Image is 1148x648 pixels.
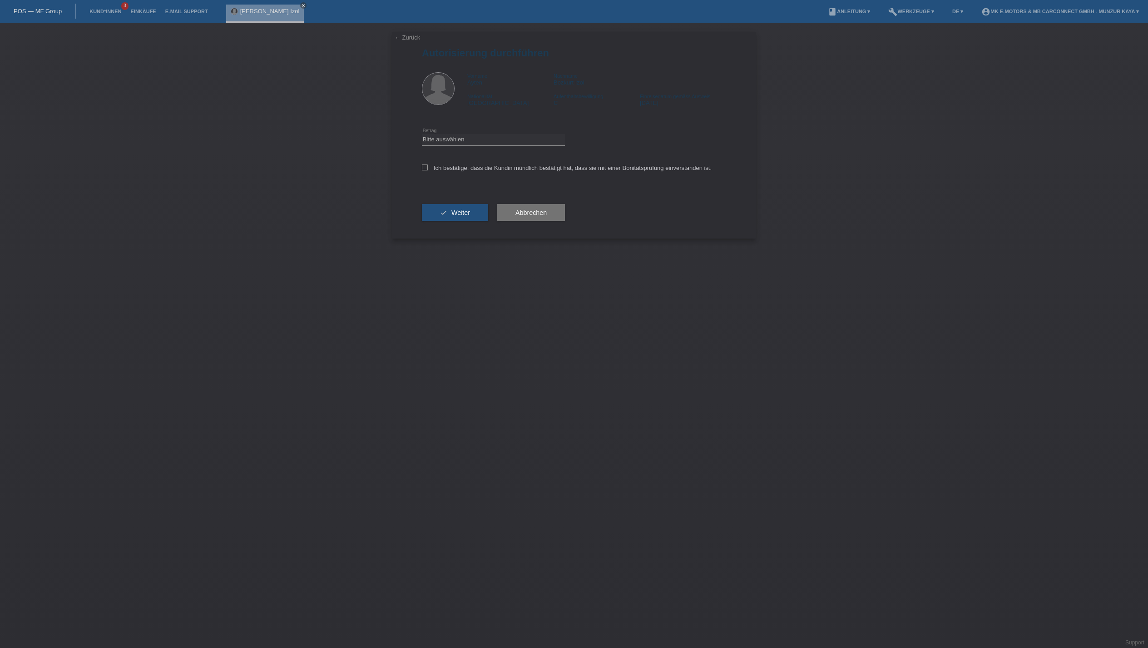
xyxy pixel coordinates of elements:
a: DE ▾ [948,9,968,14]
i: book [828,7,837,16]
a: Kund*innen [85,9,126,14]
a: buildWerkzeuge ▾ [884,9,939,14]
h1: Autorisierung durchführen [422,47,726,59]
span: Vorname [467,73,487,79]
a: POS — MF Group [14,8,62,15]
div: [DATE] [640,93,726,106]
a: ← Zurück [395,34,420,41]
div: C [554,93,640,106]
a: E-Mail Support [161,9,213,14]
div: Bozkurt Izol [554,72,640,86]
a: Support [1125,639,1144,646]
span: Weiter [451,209,470,216]
div: Ayten [467,72,554,86]
div: [GEOGRAPHIC_DATA] [467,93,554,106]
button: check Weiter [422,204,488,221]
i: close [301,3,306,8]
a: [PERSON_NAME] Izol [240,8,300,15]
span: 3 [121,2,129,10]
span: Nachname [554,73,578,79]
i: build [888,7,897,16]
span: Einreisedatum gemäss Ausweis [640,94,710,99]
a: bookAnleitung ▾ [823,9,875,14]
span: Aufenthaltsbewilligung [554,94,603,99]
i: account_circle [981,7,990,16]
a: close [300,2,307,9]
button: Abbrechen [497,204,565,221]
span: Nationalität [467,94,492,99]
i: check [440,209,447,216]
a: Einkäufe [126,9,160,14]
a: account_circleMK E-MOTORS & MB CarConnect GmbH - Munzur Kaya ▾ [977,9,1143,14]
span: Abbrechen [515,209,547,216]
label: Ich bestätige, dass die Kundin mündlich bestätigt hat, dass sie mit einer Bonitätsprüfung einvers... [422,164,712,171]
